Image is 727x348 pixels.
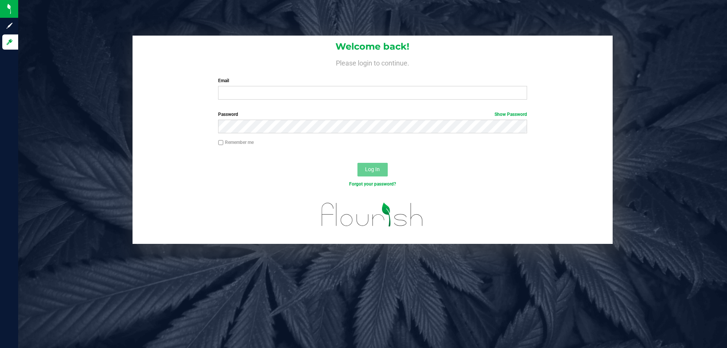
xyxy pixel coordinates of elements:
[6,38,13,46] inline-svg: Log in
[133,58,613,67] h4: Please login to continue.
[495,112,527,117] a: Show Password
[6,22,13,30] inline-svg: Sign up
[349,181,396,187] a: Forgot your password?
[218,112,238,117] span: Password
[365,166,380,172] span: Log In
[218,139,254,146] label: Remember me
[312,195,432,234] img: flourish_logo.svg
[218,140,223,145] input: Remember me
[218,77,527,84] label: Email
[357,163,388,176] button: Log In
[133,42,613,51] h1: Welcome back!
